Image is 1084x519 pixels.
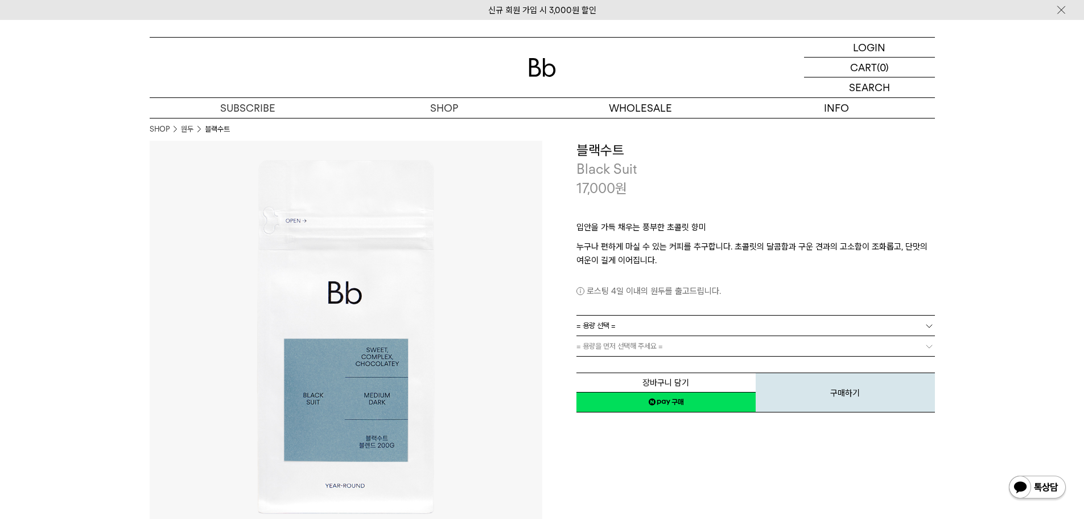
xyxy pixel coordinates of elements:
[877,58,889,77] p: (0)
[488,5,596,15] a: 신규 회원 가입 시 3,000원 할인
[756,373,935,412] button: 구매하기
[804,38,935,58] a: LOGIN
[576,160,935,179] p: Black Suit
[804,58,935,77] a: CART (0)
[850,58,877,77] p: CART
[739,98,935,118] p: INFO
[542,98,739,118] p: WHOLESALE
[576,392,756,412] a: 새창
[150,124,170,135] a: SHOP
[849,77,890,97] p: SEARCH
[615,180,627,197] span: 원
[576,373,756,393] button: 장바구니 담기
[576,336,663,356] span: = 용량을 먼저 선택해 주세요 =
[576,316,616,336] span: = 용량 선택 =
[576,179,627,198] p: 17,000
[1008,475,1067,502] img: 카카오톡 채널 1:1 채팅 버튼
[181,124,193,135] a: 원두
[205,124,230,135] li: 블랙수트
[529,58,556,77] img: 로고
[853,38,885,57] p: LOGIN
[576,240,935,267] p: 누구나 편하게 마실 수 있는 커피를 추구합니다. 초콜릿의 달콤함과 구운 견과의 고소함이 조화롭고, 단맛의 여운이 길게 이어집니다.
[576,141,935,160] h3: 블랙수트
[150,98,346,118] a: SUBSCRIBE
[576,284,935,298] p: 로스팅 4일 이내의 원두를 출고드립니다.
[576,220,935,240] p: 입안을 가득 채우는 풍부한 초콜릿 향미
[346,98,542,118] a: SHOP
